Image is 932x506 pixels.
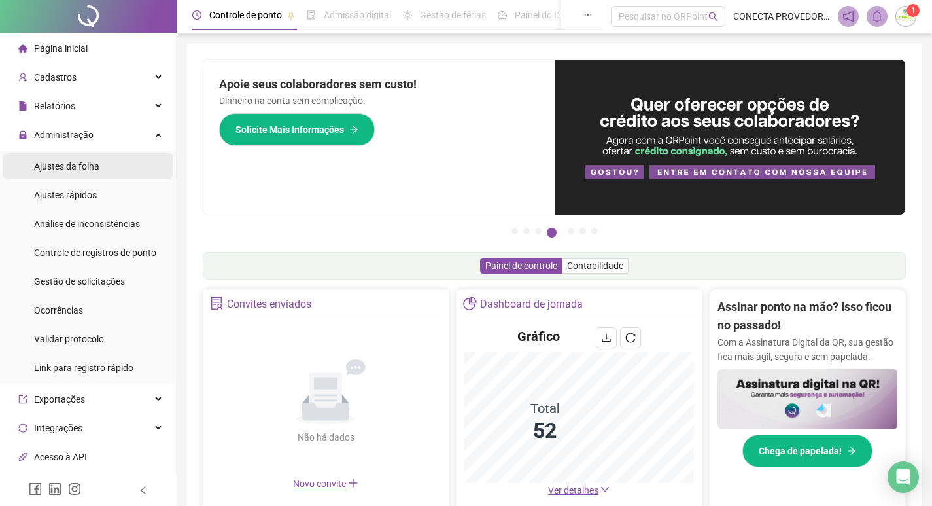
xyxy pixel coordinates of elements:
[511,228,518,234] button: 1
[235,122,344,137] span: Solicite Mais Informações
[139,486,148,495] span: left
[348,478,358,488] span: plus
[485,261,557,271] span: Painel de controle
[192,10,201,20] span: clock-circle
[600,485,610,494] span: down
[219,75,539,94] h2: Apoie seus colaboradores sem custo!
[34,43,88,54] span: Página inicial
[555,60,906,215] img: banner%2Fa8ee1423-cce5-4ffa-a127-5a2d429cc7d8.png
[34,219,140,229] span: Análise de inconsistências
[266,430,386,444] div: Não há dados
[210,297,224,310] span: solution
[888,461,919,493] div: Open Intercom Messenger
[34,305,83,316] span: Ocorrências
[68,482,81,496] span: instagram
[18,130,27,139] span: lock
[34,363,133,373] span: Link para registro rápido
[227,293,311,316] div: Convites enviados
[34,247,156,258] span: Controle de registros de ponto
[547,228,557,238] button: 4
[742,435,872,467] button: Chega de papelada!
[293,479,358,489] span: Novo convite
[896,7,916,26] img: 34453
[34,394,85,405] span: Exportações
[906,4,920,17] sup: Atualize o seu contato no menu Meus Dados
[420,10,486,20] span: Gestão de férias
[567,261,623,271] span: Contabilidade
[34,101,75,111] span: Relatórios
[911,6,916,15] span: 1
[209,10,282,20] span: Controle de ponto
[733,9,830,24] span: CONECTA PROVEDOR DE INTERNET LTDA
[480,293,583,316] div: Dashboard de jornada
[579,228,586,234] button: 6
[548,485,610,496] a: Ver detalhes down
[498,10,507,20] span: dashboard
[568,228,574,234] button: 5
[517,327,560,346] h4: Gráfico
[34,334,104,344] span: Validar protocolo
[717,335,898,364] p: Com a Assinatura Digital da QR, sua gestão fica mais ágil, segura e sem papelada.
[34,130,94,140] span: Administração
[759,444,842,458] span: Chega de papelada!
[515,10,566,20] span: Painel do DP
[717,298,898,335] h2: Assinar ponto na mão? Isso ficou no passado!
[708,12,718,22] span: search
[463,297,477,310] span: pie-chart
[307,10,316,20] span: file-done
[34,276,125,287] span: Gestão de solicitações
[601,333,612,343] span: download
[34,190,97,200] span: Ajustes rápidos
[18,395,27,404] span: export
[349,125,358,134] span: arrow-right
[287,12,295,20] span: pushpin
[591,228,598,234] button: 7
[34,161,99,172] span: Ajustes da folha
[219,113,375,146] button: Solicite Mais Informações
[34,452,87,462] span: Acesso à API
[842,10,854,22] span: notification
[48,482,61,496] span: linkedin
[847,446,856,456] span: arrow-right
[717,369,898,429] img: banner%2F02c71560-61a6-44d4-94b9-c8ab97240462.png
[871,10,883,22] span: bell
[18,101,27,111] span: file
[583,10,593,20] span: ellipsis
[548,485,598,496] span: Ver detalhes
[18,452,27,461] span: api
[34,423,82,433] span: Integrações
[324,10,391,20] span: Admissão digital
[18,44,27,53] span: home
[625,333,636,343] span: reload
[403,10,412,20] span: sun
[18,424,27,433] span: sync
[523,228,530,234] button: 2
[29,482,42,496] span: facebook
[535,228,542,234] button: 3
[34,72,77,82] span: Cadastros
[219,94,539,108] p: Dinheiro na conta sem complicação.
[18,73,27,82] span: user-add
